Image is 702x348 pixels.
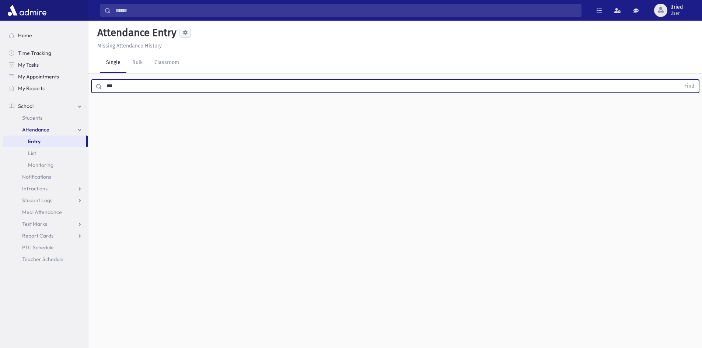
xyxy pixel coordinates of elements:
[680,80,699,92] button: Find
[3,147,88,159] a: List
[3,242,88,253] a: PTC Schedule
[3,171,88,183] a: Notifications
[3,100,88,112] a: School
[18,61,39,68] span: My Tasks
[28,150,36,157] span: List
[22,232,53,239] span: Report Cards
[3,194,88,206] a: Student Logs
[3,112,88,124] a: Students
[22,173,51,180] span: Notifications
[18,32,32,39] span: Home
[6,3,48,18] img: AdmirePro
[3,47,88,59] a: Time Tracking
[22,197,52,204] span: Student Logs
[3,253,88,265] a: Teacher Schedule
[97,43,162,49] u: Missing Attendance History
[3,29,88,41] a: Home
[126,53,149,73] a: Bulk
[100,53,126,73] a: Single
[670,4,683,10] span: lfried
[3,230,88,242] a: Report Cards
[3,136,86,147] a: Entry
[3,124,88,136] a: Attendance
[3,82,88,94] a: My Reports
[28,162,53,168] span: Monitoring
[3,206,88,218] a: Meal Attendance
[670,10,683,16] span: User
[18,50,51,56] span: Time Tracking
[94,43,162,49] a: Missing Attendance History
[22,256,63,263] span: Teacher Schedule
[18,73,59,80] span: My Appointments
[22,126,49,133] span: Attendance
[18,85,45,92] span: My Reports
[149,53,185,73] a: Classroom
[22,221,47,227] span: Test Marks
[22,209,62,215] span: Meal Attendance
[3,183,88,194] a: Infractions
[28,138,41,145] span: Entry
[3,159,88,171] a: Monitoring
[22,115,42,121] span: Students
[18,103,34,109] span: School
[22,244,54,251] span: PTC Schedule
[3,218,88,230] a: Test Marks
[3,59,88,71] a: My Tasks
[22,185,48,192] span: Infractions
[111,4,581,17] input: Search
[94,27,177,39] h5: Attendance Entry
[3,71,88,82] a: My Appointments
